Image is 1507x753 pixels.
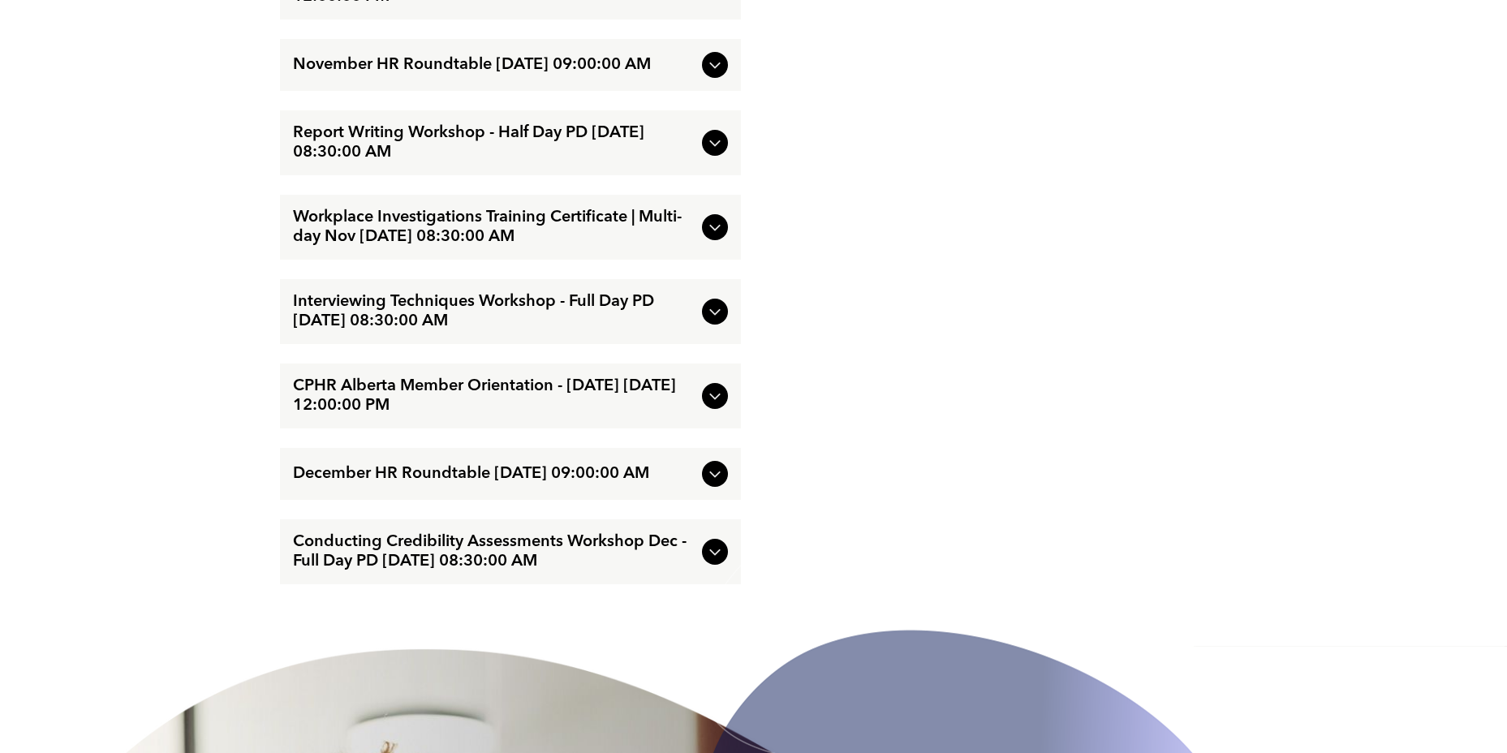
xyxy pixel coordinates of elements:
[293,208,695,247] span: Workplace Investigations Training Certificate | Multi-day Nov [DATE] 08:30:00 AM
[293,532,695,571] span: Conducting Credibility Assessments Workshop Dec - Full Day PD [DATE] 08:30:00 AM
[293,464,695,484] span: December HR Roundtable [DATE] 09:00:00 AM
[293,292,695,331] span: Interviewing Techniques Workshop - Full Day PD [DATE] 08:30:00 AM
[293,376,695,415] span: CPHR Alberta Member Orientation - [DATE] [DATE] 12:00:00 PM
[293,123,695,162] span: Report Writing Workshop - Half Day PD [DATE] 08:30:00 AM
[293,55,695,75] span: November HR Roundtable [DATE] 09:00:00 AM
